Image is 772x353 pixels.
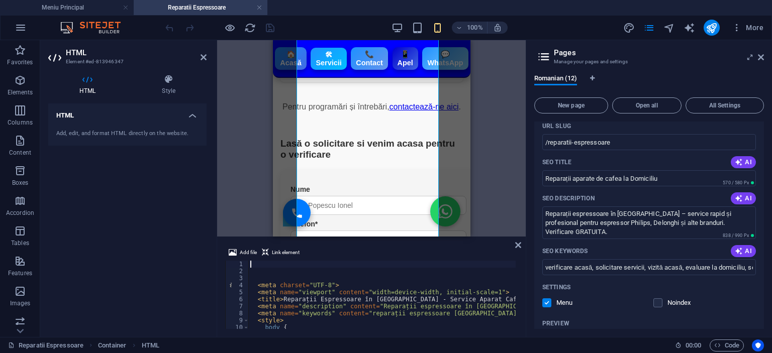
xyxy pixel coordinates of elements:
[66,57,186,66] h3: Element #ed-813946347
[98,339,159,351] nav: breadcrumb
[226,317,249,324] div: 9
[7,58,33,66] p: Favorites
[244,22,256,34] i: Reload page
[6,209,34,217] p: Accordion
[226,296,249,303] div: 6
[723,233,749,238] span: 838 / 990 Px
[735,194,752,202] span: AI
[542,206,756,239] textarea: The text in search results and social media
[684,22,695,34] i: AI Writer
[8,119,33,127] p: Columns
[56,130,199,138] div: Add, edit, and format HTML directly on the website.
[58,22,133,34] img: Editor Logo
[8,79,190,120] div: ​​​
[493,23,502,32] i: On resize automatically adjust zoom level to fit chosen device.
[667,298,700,307] p: Instruct search engines to exclude this page from search results.
[693,341,694,349] span: :
[690,102,759,108] span: All Settings
[66,48,207,57] h2: HTML
[643,22,655,34] button: pages
[142,339,159,351] span: Click to select. Double-click to edit
[11,239,29,247] p: Tables
[467,22,483,34] h6: 100%
[272,247,300,259] span: Link element
[714,339,739,351] span: Code
[9,149,31,157] p: Content
[721,179,756,186] span: Calculated pixel length in search results
[542,134,756,150] input: Last part of the URL for this page
[675,339,702,351] h6: Session time
[728,20,767,36] button: More
[8,339,83,351] a: Click to cancel selection. Double-click to open Pages
[226,261,249,268] div: 1
[731,245,756,257] button: AI
[534,72,577,86] span: Romanian (12)
[226,303,249,310] div: 7
[542,122,571,130] p: URL SLUG
[643,22,655,34] i: Pages (Ctrl+Alt+S)
[226,310,249,317] div: 8
[710,339,744,351] button: Code
[226,282,249,289] div: 4
[723,180,749,185] span: 570 / 580 Px
[12,179,29,187] p: Boxes
[686,339,701,351] span: 00 00
[721,232,756,239] span: Calculated pixel length in search results
[735,158,752,166] span: AI
[240,247,257,259] span: Add file
[663,22,675,34] i: Navigator
[617,102,677,108] span: Open all
[731,192,756,204] button: AI
[134,2,267,13] h4: Reparatii Espressoare
[731,156,756,168] button: AI
[542,194,595,202] p: SEO Description
[226,268,249,275] div: 2
[542,158,571,166] label: The page title in search results and browser tabs
[686,97,764,113] button: All Settings
[226,289,249,296] div: 5
[735,247,752,255] span: AI
[556,298,589,307] p: Define if you want this page to be shown in auto-generated navigation.
[224,22,236,34] button: Click here to leave preview mode and continue editing
[534,74,764,93] div: Language Tabs
[227,247,258,259] button: Add file
[542,283,570,291] p: Settings
[8,269,32,277] p: Features
[226,275,249,282] div: 3
[623,22,635,34] button: design
[612,97,682,113] button: Open all
[684,22,696,34] button: text_generator
[542,122,571,130] label: Last part of the URL for this page
[226,324,249,331] div: 10
[244,22,256,34] button: reload
[732,23,763,33] span: More
[98,339,126,351] span: Click to select. Double-click to edit
[554,57,744,66] h3: Manage your pages and settings
[542,158,571,166] p: SEO Title
[542,170,756,186] input: The page title in search results and browser tabs
[539,102,604,108] span: New page
[623,22,635,34] i: Design (Ctrl+Alt+Y)
[554,48,764,57] h2: Pages
[542,194,595,202] label: The text in search results and social media
[706,22,717,34] i: Publish
[542,319,569,327] p: Preview of your page in search results
[260,247,301,259] button: Link element
[8,88,33,96] p: Elements
[452,22,488,34] button: 100%
[752,339,764,351] button: Usercentrics
[10,299,31,307] p: Images
[534,97,608,113] button: New page
[131,74,207,95] h4: Style
[542,247,588,255] p: SEO Keywords
[48,103,207,122] h4: HTML
[48,74,131,95] h4: HTML
[663,22,675,34] button: navigator
[704,20,720,36] button: publish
